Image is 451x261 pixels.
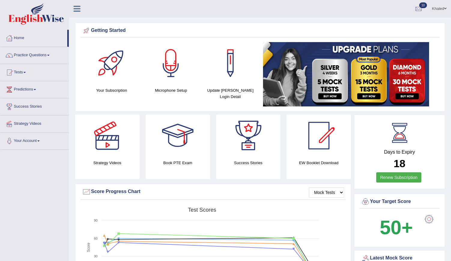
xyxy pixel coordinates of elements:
[94,219,98,222] text: 90
[0,47,69,62] a: Practice Questions
[376,172,422,183] a: Renew Subscription
[394,158,405,169] b: 18
[94,237,98,240] text: 60
[204,87,257,100] h4: Update [PERSON_NAME] Login Detail
[86,243,91,252] tspan: Score
[263,42,429,106] img: small5.jpg
[0,133,69,148] a: Your Account
[75,160,140,166] h4: Strategy Videos
[361,197,438,206] div: Your Target Score
[85,87,138,94] h4: Your Subscription
[286,160,351,166] h4: EW Booklet Download
[82,26,438,35] div: Getting Started
[419,2,427,8] span: 10
[94,254,98,258] text: 30
[0,81,69,96] a: Predictions
[82,187,344,196] div: Score Progress Chart
[144,87,198,94] h4: Microphone Setup
[0,30,67,45] a: Home
[361,149,438,155] h4: Days to Expiry
[146,160,210,166] h4: Book PTE Exam
[216,160,281,166] h4: Success Stories
[0,98,69,113] a: Success Stories
[188,207,216,213] tspan: Test scores
[0,64,69,79] a: Tests
[0,115,69,130] a: Strategy Videos
[380,216,413,238] b: 50+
